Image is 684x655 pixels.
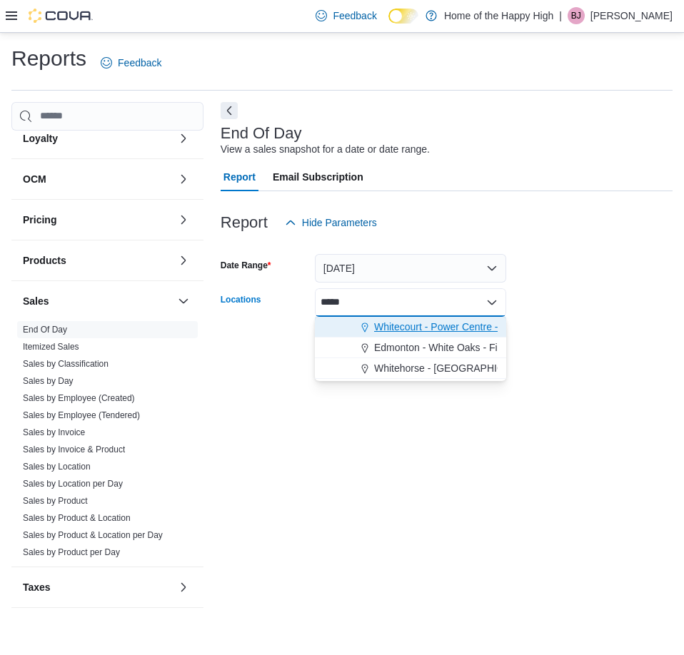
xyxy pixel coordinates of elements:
div: Sales [11,321,203,567]
button: Next [221,102,238,119]
a: Itemized Sales [23,342,79,352]
span: Sales by Invoice & Product [23,444,125,455]
span: Sales by Employee (Created) [23,392,135,404]
span: Edmonton - White Oaks - Fire & Flower [374,340,548,355]
a: Sales by Product & Location [23,513,131,523]
button: Loyalty [175,130,192,147]
button: Whitehorse - [GEOGRAPHIC_DATA] - Fire & Flower [315,358,506,379]
h3: Loyalty [23,131,58,146]
span: Sales by Product & Location per Day [23,529,163,541]
span: Email Subscription [273,163,363,191]
div: View a sales snapshot for a date or date range. [221,142,430,157]
a: Feedback [95,49,167,77]
img: Cova [29,9,93,23]
span: Sales by Location per Day [23,478,123,489]
a: Sales by Classification [23,359,109,369]
div: Bobbi Jean Kay [568,7,585,24]
h3: Sales [23,294,49,308]
span: Sales by Location [23,461,91,472]
button: Pricing [175,211,192,228]
span: Sales by Product & Location [23,512,131,524]
h1: Reports [11,44,86,73]
span: Whitehorse - [GEOGRAPHIC_DATA] - Fire & Flower [374,361,606,375]
input: Dark Mode [388,9,418,24]
button: Whitecourt - Power Centre - Fire & Flower [315,317,506,337]
p: | [559,7,562,24]
button: Taxes [175,579,192,596]
span: Itemized Sales [23,341,79,352]
a: Sales by Invoice & Product [23,445,125,455]
span: Feedback [333,9,376,23]
span: End Of Day [23,324,67,335]
p: [PERSON_NAME] [590,7,673,24]
button: [DATE] [315,254,506,283]
span: Feedback [118,56,161,70]
button: Pricing [23,213,172,227]
a: Feedback [310,1,382,30]
span: Sales by Product [23,495,88,507]
h3: Taxes [23,580,51,594]
button: Sales [23,294,172,308]
button: OCM [175,171,192,188]
span: Sales by Invoice [23,427,85,438]
p: Home of the Happy High [444,7,553,24]
span: Sales by Product per Day [23,547,120,558]
a: End Of Day [23,325,67,335]
div: Choose from the following options [315,317,506,379]
span: Whitecourt - Power Centre - Fire & Flower [374,320,560,334]
span: BJ [571,7,581,24]
h3: OCM [23,172,46,186]
span: Sales by Day [23,375,74,387]
a: Sales by Location per Day [23,479,123,489]
h3: Products [23,253,66,268]
button: Loyalty [23,131,172,146]
a: Sales by Invoice [23,427,85,437]
a: Sales by Employee (Tendered) [23,410,140,420]
a: Sales by Employee (Created) [23,393,135,403]
span: Sales by Classification [23,358,109,370]
a: Sales by Product [23,496,88,506]
h3: Report [221,214,268,231]
button: Products [175,252,192,269]
button: OCM [23,172,172,186]
h3: End Of Day [221,125,302,142]
a: Sales by Day [23,376,74,386]
button: Products [23,253,172,268]
a: Sales by Product & Location per Day [23,530,163,540]
button: Hide Parameters [279,208,383,237]
h3: Pricing [23,213,56,227]
button: Close list of options [486,297,498,308]
button: Taxes [23,580,172,594]
span: Sales by Employee (Tendered) [23,410,140,421]
span: Report [223,163,256,191]
span: Hide Parameters [302,215,377,230]
a: Sales by Product per Day [23,547,120,557]
button: Edmonton - White Oaks - Fire & Flower [315,337,506,358]
label: Locations [221,294,261,305]
a: Sales by Location [23,462,91,472]
label: Date Range [221,260,271,271]
button: Sales [175,293,192,310]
